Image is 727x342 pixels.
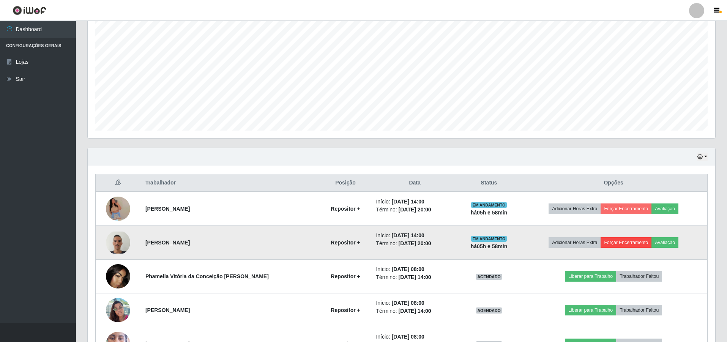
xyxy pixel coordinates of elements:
[471,210,508,216] strong: há 05 h e 58 min
[376,198,453,206] li: Início:
[106,181,130,236] img: 1745850346795.jpeg
[376,206,453,214] li: Término:
[616,305,662,315] button: Trabalhador Faltou
[392,266,424,272] time: [DATE] 08:00
[376,307,453,315] li: Término:
[399,240,431,246] time: [DATE] 20:00
[145,307,190,313] strong: [PERSON_NAME]
[399,274,431,280] time: [DATE] 14:00
[145,273,269,279] strong: Phamella Vitória da Conceição [PERSON_NAME]
[616,271,662,282] button: Trabalhador Faltou
[476,274,502,280] span: AGENDADO
[376,333,453,341] li: Início:
[392,199,424,205] time: [DATE] 14:00
[565,271,616,282] button: Liberar para Trabalho
[601,203,651,214] button: Forçar Encerramento
[106,232,130,254] img: 1756570684612.jpeg
[13,6,46,15] img: CoreUI Logo
[471,202,507,208] span: EM ANDAMENTO
[471,243,508,249] strong: há 05 h e 58 min
[476,307,502,314] span: AGENDADO
[371,174,458,192] th: Data
[376,240,453,247] li: Término:
[549,203,601,214] button: Adicionar Horas Extra
[376,232,453,240] li: Início:
[145,240,190,246] strong: [PERSON_NAME]
[392,300,424,306] time: [DATE] 08:00
[399,206,431,213] time: [DATE] 20:00
[331,206,360,212] strong: Repositor +
[549,237,601,248] button: Adicionar Horas Extra
[651,237,678,248] button: Avaliação
[376,273,453,281] li: Término:
[106,264,130,288] img: 1749149252498.jpeg
[145,206,190,212] strong: [PERSON_NAME]
[601,237,651,248] button: Forçar Encerramento
[331,240,360,246] strong: Repositor +
[651,203,678,214] button: Avaliação
[399,308,431,314] time: [DATE] 14:00
[376,265,453,273] li: Início:
[392,334,424,340] time: [DATE] 08:00
[320,174,372,192] th: Posição
[376,299,453,307] li: Início:
[331,273,360,279] strong: Repositor +
[565,305,616,315] button: Liberar para Trabalho
[392,232,424,238] time: [DATE] 14:00
[520,174,707,192] th: Opções
[106,294,130,326] img: 1749309243937.jpeg
[458,174,520,192] th: Status
[141,174,320,192] th: Trabalhador
[331,307,360,313] strong: Repositor +
[471,236,507,242] span: EM ANDAMENTO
